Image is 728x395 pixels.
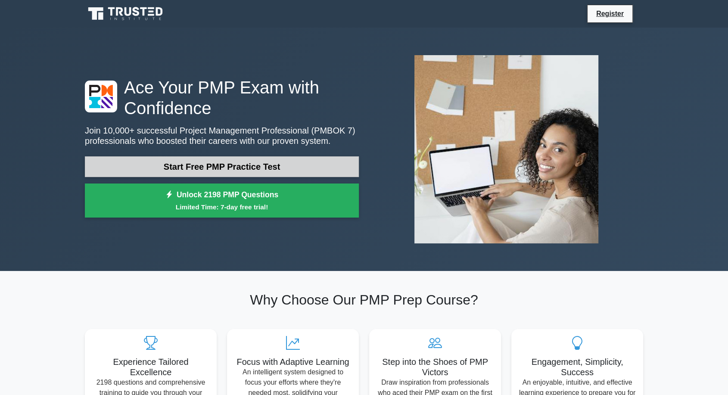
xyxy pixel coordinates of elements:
h2: Why Choose Our PMP Prep Course? [85,292,643,308]
small: Limited Time: 7-day free trial! [96,202,348,212]
a: Register [591,8,629,19]
a: Unlock 2198 PMP QuestionsLimited Time: 7-day free trial! [85,184,359,218]
h5: Engagement, Simplicity, Success [518,357,636,377]
a: Start Free PMP Practice Test [85,156,359,177]
h1: Ace Your PMP Exam with Confidence [85,77,359,118]
p: Join 10,000+ successful Project Management Professional (PMBOK 7) professionals who boosted their... [85,125,359,146]
h5: Step into the Shoes of PMP Victors [376,357,494,377]
h5: Focus with Adaptive Learning [234,357,352,367]
h5: Experience Tailored Excellence [92,357,210,377]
